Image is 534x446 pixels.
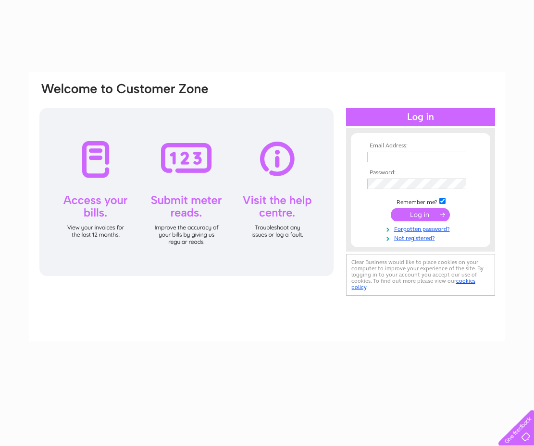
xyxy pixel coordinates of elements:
a: Forgotten password? [367,224,476,233]
div: Clear Business would like to place cookies on your computer to improve your experience of the sit... [346,254,495,296]
a: Not registered? [367,233,476,242]
th: Password: [365,169,476,176]
td: Remember me? [365,196,476,206]
a: cookies policy [351,277,475,290]
input: Submit [391,208,450,221]
th: Email Address: [365,143,476,149]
